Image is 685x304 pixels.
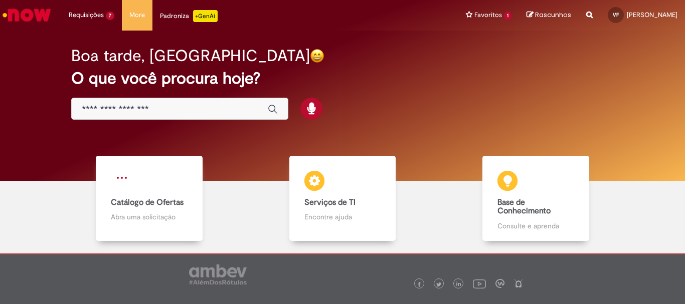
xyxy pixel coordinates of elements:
[1,5,53,25] img: ServiceNow
[474,10,502,20] span: Favoritos
[304,212,381,222] p: Encontre ajuda
[189,264,247,284] img: logo_footer_ambev_rotulo_gray.png
[497,197,551,216] b: Base de Conhecimento
[246,156,439,241] a: Serviços de TI Encontre ajuda
[627,11,677,19] span: [PERSON_NAME]
[535,10,571,20] span: Rascunhos
[495,279,504,288] img: logo_footer_workplace.png
[436,282,441,287] img: logo_footer_twitter.png
[504,12,511,20] span: 1
[129,10,145,20] span: More
[456,281,461,287] img: logo_footer_linkedin.png
[193,10,218,22] p: +GenAi
[310,49,324,63] img: happy-face.png
[69,10,104,20] span: Requisições
[417,282,422,287] img: logo_footer_facebook.png
[106,12,114,20] span: 7
[497,221,574,231] p: Consulte e aprenda
[111,212,187,222] p: Abra uma solicitação
[439,156,632,241] a: Base de Conhecimento Consulte e aprenda
[53,156,246,241] a: Catálogo de Ofertas Abra uma solicitação
[473,277,486,290] img: logo_footer_youtube.png
[527,11,571,20] a: Rascunhos
[71,70,614,87] h2: O que você procura hoje?
[514,279,523,288] img: logo_footer_naosei.png
[304,197,356,207] b: Serviços de TI
[71,47,310,65] h2: Boa tarde, [GEOGRAPHIC_DATA]
[111,197,184,207] b: Catálogo de Ofertas
[160,10,218,22] div: Padroniza
[613,12,619,18] span: VF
